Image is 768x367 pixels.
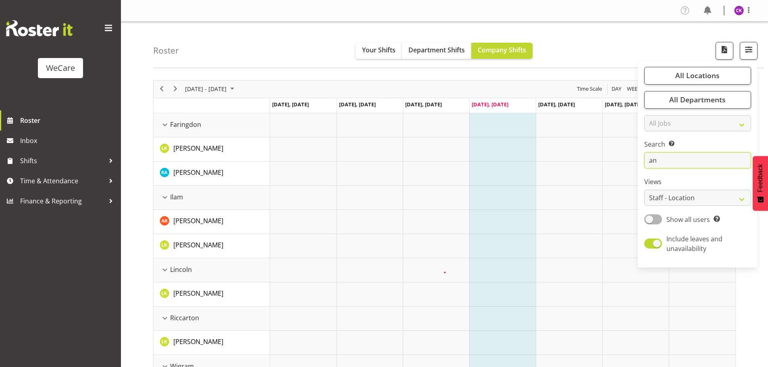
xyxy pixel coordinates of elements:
[408,46,465,54] span: Department Shifts
[402,43,471,59] button: Department Shifts
[471,43,533,59] button: Company Shifts
[362,46,395,54] span: Your Shifts
[478,46,526,54] span: Company Shifts
[153,46,179,55] h4: Roster
[675,70,720,80] span: All Locations
[740,42,758,60] button: Filter Shifts
[20,175,105,187] span: Time & Attendance
[757,164,764,192] span: Feedback
[356,43,402,59] button: Your Shifts
[20,155,105,167] span: Shifts
[716,42,733,60] button: Download a PDF of the roster according to the set date range.
[46,62,75,74] div: WeCare
[753,156,768,211] button: Feedback - Show survey
[734,6,744,15] img: chloe-kim10479.jpg
[20,135,117,147] span: Inbox
[644,67,751,85] button: All Locations
[20,114,117,126] span: Roster
[20,195,105,207] span: Finance & Reporting
[6,20,73,36] img: Rosterit website logo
